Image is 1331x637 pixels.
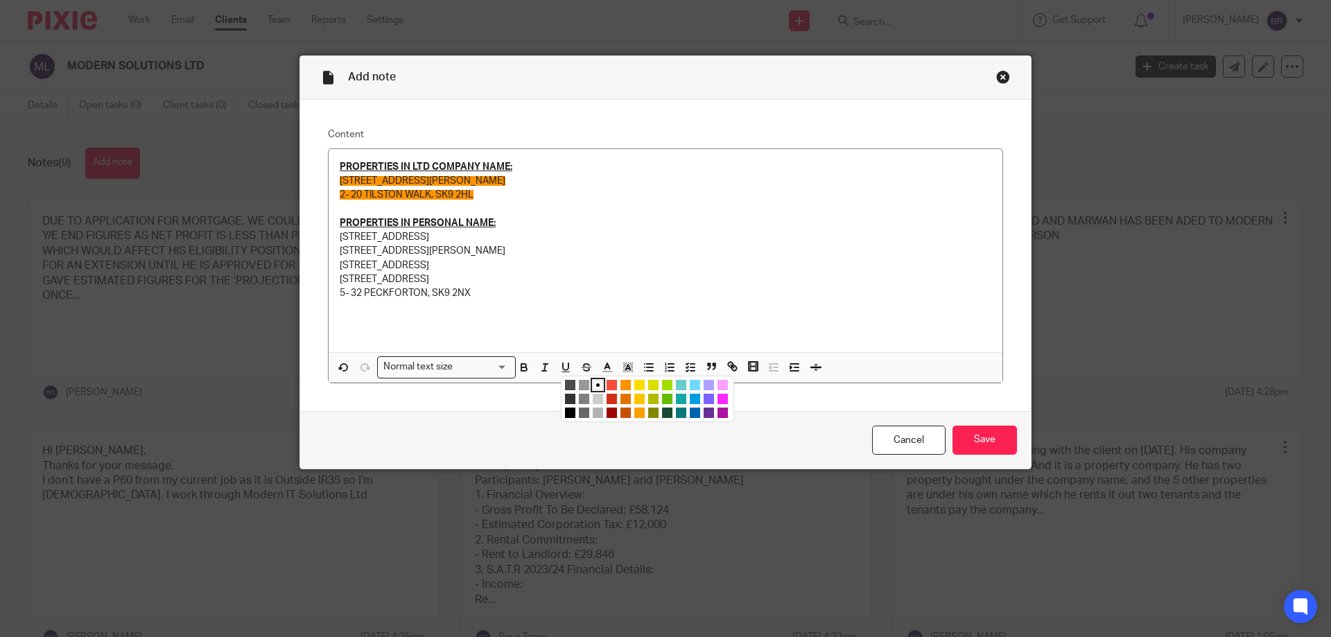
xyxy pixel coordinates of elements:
[377,356,516,378] div: Search for option
[579,380,589,390] li: color:#999999
[620,394,631,404] li: color:#E27300
[340,162,512,172] u: PROPERTIES IN LTD COMPANY NAME:
[704,380,714,390] li: color:#AEA1FF
[717,380,728,390] li: color:#FDA1FF
[340,190,473,200] span: 2- 20 TILSTON WALK, SK9 2HL
[340,176,505,186] span: [STREET_ADDRESS][PERSON_NAME]
[340,230,991,244] p: [STREET_ADDRESS]
[328,128,1003,141] label: Content
[996,70,1010,84] div: Close this dialog window
[340,218,496,228] u: PROPERTIES IN PERSONAL NAME:
[593,408,603,418] li: color:#B3B3B3
[607,380,617,390] li: color:#F44E3B
[348,71,396,82] span: Add note
[565,394,575,404] li: color:#333333
[648,394,659,404] li: color:#B0BC00
[690,380,700,390] li: color:#73D8FF
[634,394,645,404] li: color:#FCC400
[648,408,659,418] li: color:#808900
[662,394,672,404] li: color:#68BC00
[634,380,645,390] li: color:#FCDC00
[340,259,991,272] p: [STREET_ADDRESS]
[662,408,672,418] li: color:#194D33
[676,408,686,418] li: color:#0C797D
[458,360,507,374] input: Search for option
[690,408,700,418] li: color:#0062B1
[565,380,575,390] li: color:#4D4D4D
[607,408,617,418] li: color:#9F0500
[648,380,659,390] li: color:#DBDF00
[593,394,603,404] li: color:#CCCCCC
[340,244,991,258] p: [STREET_ADDRESS][PERSON_NAME]
[872,426,946,455] a: Cancel
[662,380,672,390] li: color:#A4DD00
[717,394,728,404] li: color:#FA28FF
[607,394,617,404] li: color:#D33115
[565,408,575,418] li: color:#000000
[620,408,631,418] li: color:#C45100
[381,360,456,374] span: Normal text size
[952,426,1017,455] input: Save
[561,376,734,422] div: Compact color picker
[717,408,728,418] li: color:#AB149E
[340,286,991,300] p: 5- 32 PECKFORTON, SK9 2NX
[620,380,631,390] li: color:#FE9200
[634,408,645,418] li: color:#FB9E00
[579,408,589,418] li: color:#666666
[579,394,589,404] li: color:#808080
[704,394,714,404] li: color:#7B64FF
[704,408,714,418] li: color:#653294
[676,394,686,404] li: color:#16A5A5
[676,380,686,390] li: color:#68CCCA
[690,394,700,404] li: color:#009CE0
[593,380,603,390] li: color:#FFFFFF
[340,272,991,286] p: [STREET_ADDRESS]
